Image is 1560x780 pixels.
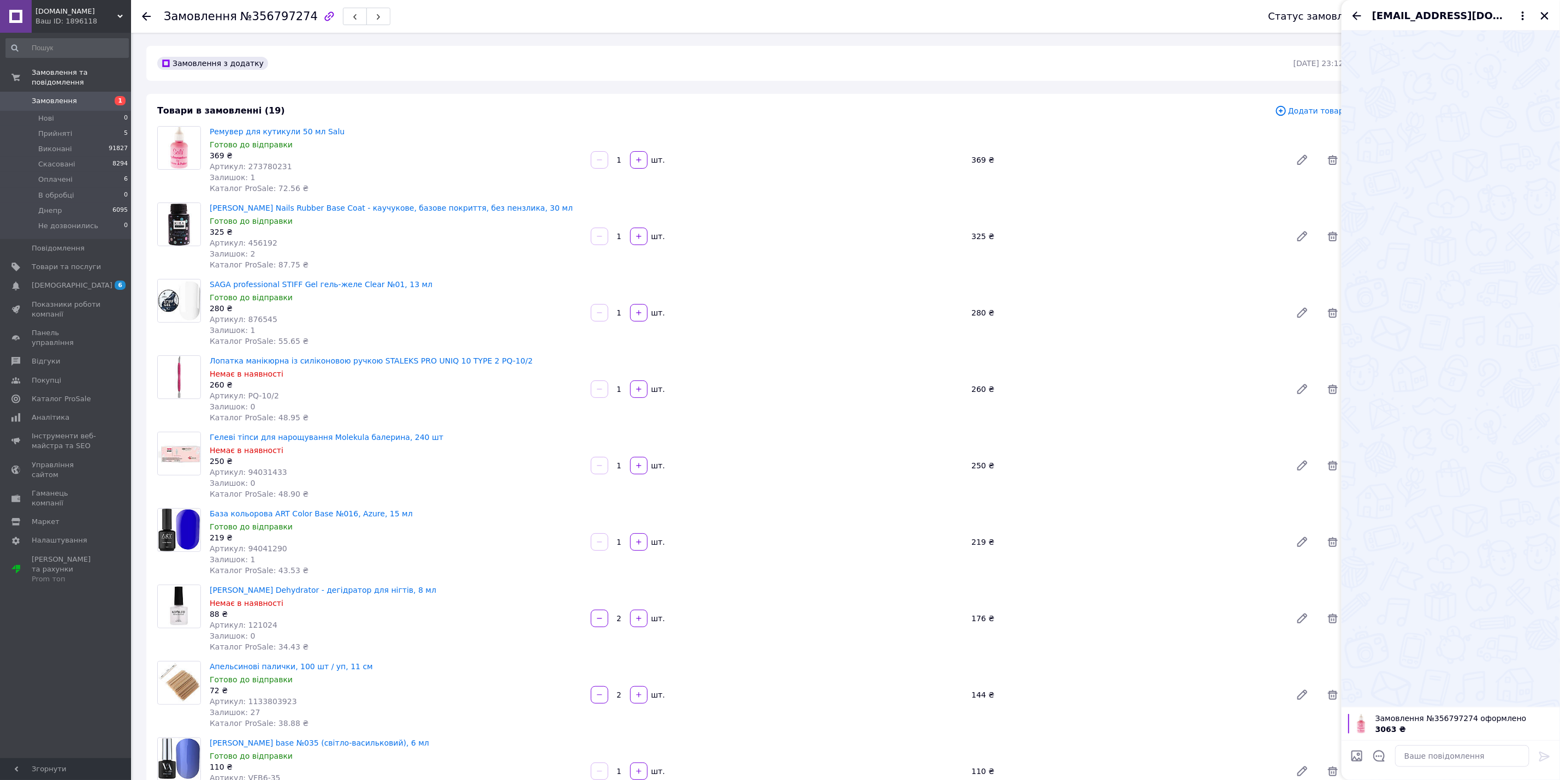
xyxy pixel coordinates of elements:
span: Аналітика [32,413,69,422]
a: База кольорова ART Color Base №016, Azure, 15 мл [210,509,413,518]
span: Видалити [1322,608,1344,629]
span: Показники роботи компанії [32,300,101,319]
span: Панель управління [32,328,101,348]
span: 5 [124,129,128,139]
span: Каталог ProSale [32,394,91,404]
span: Каталог ProSale: 43.53 ₴ [210,566,309,575]
span: Управління сайтом [32,460,101,480]
span: Видалити [1322,378,1344,400]
button: [EMAIL_ADDRESS][DOMAIN_NAME] [1372,9,1529,23]
button: Закрити [1538,9,1551,22]
span: 6 [124,175,128,184]
span: Залишок: 1 [210,555,256,564]
span: Залишок: 0 [210,479,256,487]
span: Артикул: PQ-10/2 [210,391,279,400]
time: [DATE] 23:12 [1294,59,1344,68]
div: 250 ₴ [210,456,582,467]
a: Редагувати [1291,684,1313,706]
span: Не дозвонились [38,221,98,231]
img: Ремувер для кутикули 50 мл Salu [158,127,200,169]
span: Скасовані [38,159,75,169]
input: Пошук [5,38,129,58]
span: Замовлення [164,10,237,23]
div: Замовлення з додатку [157,57,268,70]
span: Повідомлення [32,243,85,253]
span: Залишок: 1 [210,326,256,335]
span: Каталог ProSale: 38.88 ₴ [210,719,309,728]
img: Гелеві тіпси для нарощування Molekula балерина, 240 шт [158,432,200,475]
a: [PERSON_NAME] Dehydrator - дегідратор для нігтів, 8 мл [210,586,436,594]
span: Артикул: 1133803923 [210,697,297,706]
span: [DEMOGRAPHIC_DATA] [32,281,112,290]
div: шт. [649,231,666,242]
div: 325 ₴ [210,227,582,237]
div: 369 ₴ [210,150,582,161]
img: База кольорова ART Color Base №016, Azure, 15 мл [158,509,200,551]
img: Апельсинові палички, 100 шт / уп, 11 см [158,662,200,704]
img: Лопатка манікюрна із силіконовою ручкою STALEKS PRO UNIQ 10 TYPE 2 PQ-10/2 [158,356,200,398]
span: Готово до відправки [210,752,293,760]
span: Видалити [1322,684,1344,706]
div: шт. [649,154,666,165]
span: 0 [124,114,128,123]
span: Готово до відправки [210,217,293,225]
span: Видалити [1322,302,1344,324]
div: 110 ₴ [210,761,582,772]
div: шт. [649,613,666,624]
div: 280 ₴ [967,305,1287,320]
a: Ремувер для кутикули 50 мл Salu [210,127,345,136]
span: Відгуки [32,356,60,366]
div: шт. [649,689,666,700]
span: Днепр [38,206,62,216]
span: Артикул: 456192 [210,239,277,247]
span: Немає в наявності [210,446,283,455]
div: 219 ₴ [210,532,582,543]
div: 280 ₴ [210,303,582,314]
div: Статус замовлення [1268,11,1369,22]
span: №356797274 [240,10,318,23]
span: 8294 [112,159,128,169]
span: Прийняті [38,129,72,139]
span: Маркет [32,517,60,527]
div: 325 ₴ [967,229,1287,244]
span: Готово до відправки [210,522,293,531]
span: 91827 [109,144,128,154]
button: Відкрити шаблони відповідей [1372,749,1386,763]
img: SAGA professional STIFF Gel гель-желе Clear №01, 13 мл [158,279,200,322]
span: Видалити [1322,455,1344,477]
span: Виконані [38,144,72,154]
span: Артикул: 94031433 [210,468,287,477]
span: [EMAIL_ADDRESS][DOMAIN_NAME] [1372,9,1508,23]
div: Prom топ [32,574,101,584]
span: Артикул: 876545 [210,315,277,324]
a: Гелеві тіпси для нарощування Molekula балерина, 240 шт [210,433,443,442]
div: шт. [649,460,666,471]
a: [PERSON_NAME] base №035 (світло-васильковий), 6 мл [210,739,429,747]
span: Замовлення №356797274 оформлено [1375,713,1553,724]
img: Kira Nails Rubber Base Coat - каучукове, базове покриття, без пензлика, 30 мл [158,203,200,246]
div: 260 ₴ [210,379,582,390]
a: Редагувати [1291,302,1313,324]
span: ForNails.in.ua [35,7,117,16]
span: Видалити [1322,531,1344,553]
span: Готово до відправки [210,293,293,302]
a: Редагувати [1291,225,1313,247]
span: Артикул: 94041290 [210,544,287,553]
div: шт. [649,766,666,777]
span: Видалити [1322,225,1344,247]
a: Апельсинові палички, 100 шт / уп, 11 см [210,662,373,671]
span: Інструменти веб-майстра та SEO [32,431,101,451]
div: Повернутися назад [142,11,151,22]
div: 88 ₴ [210,609,582,620]
a: Редагувати [1291,378,1313,400]
img: Komilfo Dehydrator - дегідратор для нігтів, 8 мл [158,585,200,628]
span: В обробці [38,190,74,200]
span: Артикул: 121024 [210,621,277,629]
span: Товари в замовленні (19) [157,105,285,116]
a: Лопатка манікюрна із силіконовою ручкою STALEKS PRO UNIQ 10 TYPE 2 PQ-10/2 [210,356,533,365]
a: Редагувати [1291,531,1313,553]
span: Видалити [1322,149,1344,171]
span: Залишок: 0 [210,632,256,640]
span: [PERSON_NAME] та рахунки [32,555,101,585]
div: Ваш ID: 1896118 [35,16,131,26]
